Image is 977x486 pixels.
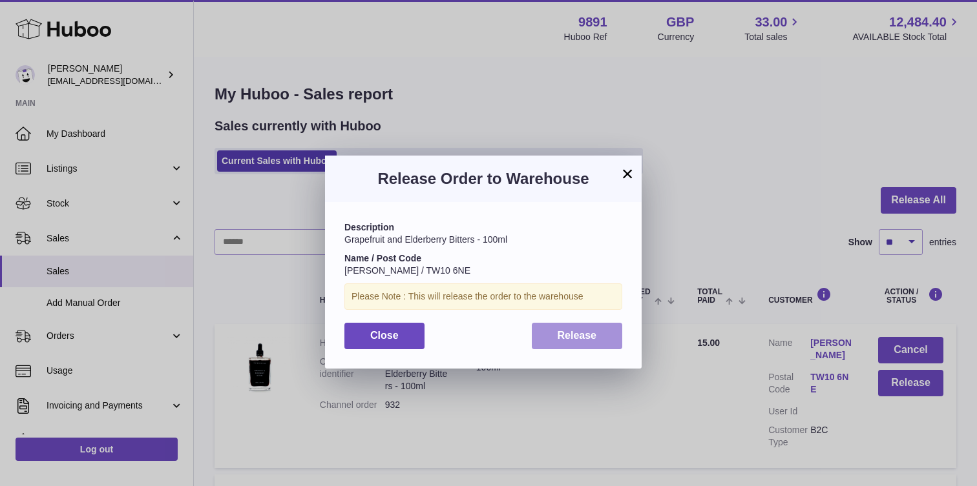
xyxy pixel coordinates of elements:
[344,265,470,276] span: [PERSON_NAME] / TW10 6NE
[344,222,394,232] strong: Description
[344,283,622,310] div: Please Note : This will release the order to the warehouse
[558,330,597,341] span: Release
[370,330,399,341] span: Close
[344,168,622,189] h3: Release Order to Warehouse
[344,234,507,245] span: Grapefruit and Elderberry Bitters - 100ml
[344,253,421,263] strong: Name / Post Code
[532,323,623,349] button: Release
[620,166,635,181] button: ×
[344,323,425,349] button: Close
